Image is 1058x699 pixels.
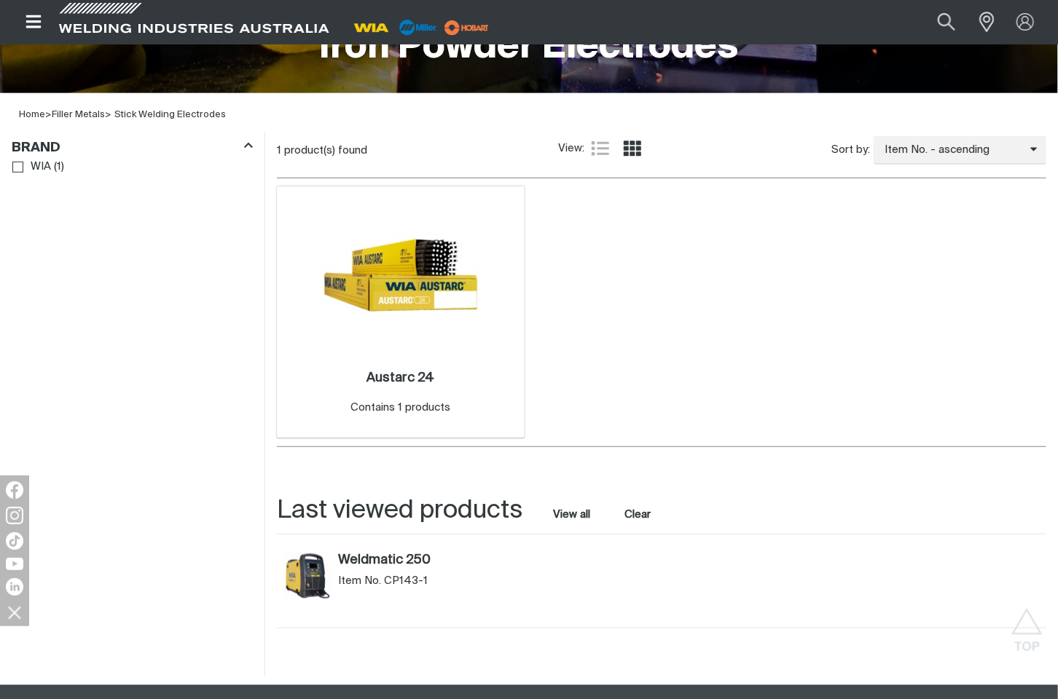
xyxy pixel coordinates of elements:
img: TikTok [6,532,23,550]
a: Stick Welding Electrodes [114,110,226,119]
span: product(s) found [284,145,367,156]
img: hide socials [2,600,27,625]
div: Brand [12,137,253,157]
a: List view [592,140,609,157]
img: YouTube [6,558,23,570]
img: LinkedIn [6,578,23,596]
span: Item No. - ascending [874,142,1030,159]
a: View all last viewed products [553,508,590,522]
span: > [45,110,52,119]
h1: Iron Powder Electrodes [320,24,739,71]
span: WIA [31,159,51,175]
span: ( 1 ) [54,159,64,175]
a: Austarc 24 [367,370,434,387]
a: Home [19,110,45,119]
input: Product name or item number... [904,6,971,39]
a: Weldmatic 250 [338,553,526,569]
img: miller [440,17,493,39]
article: Weldmatic 250 (CP143-1) [277,549,533,613]
span: Item No. [338,574,381,588]
h2: Austarc 24 [367,371,434,384]
span: CP143-1 [384,574,428,588]
ul: Brand [12,157,252,177]
img: Austarc 24 [323,197,479,353]
button: Scroll to top [1011,608,1043,641]
button: Clear all last viewed products [621,505,654,524]
span: Sort by: [831,142,870,159]
section: Product list controls [277,132,1046,169]
span: View: [558,141,584,157]
img: Instagram [6,507,23,524]
aside: Filters [12,132,253,178]
a: Filler Metals [52,110,105,119]
a: miller [440,22,493,33]
span: > [52,110,111,119]
img: Facebook [6,481,23,499]
a: WIA [12,157,51,177]
h3: Brand [12,140,60,157]
div: Contains 1 products [350,400,450,416]
img: Weldmatic 250 [284,553,331,599]
button: Search products [922,6,971,39]
div: 1 [277,143,558,158]
h2: Last viewed products [277,494,522,527]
